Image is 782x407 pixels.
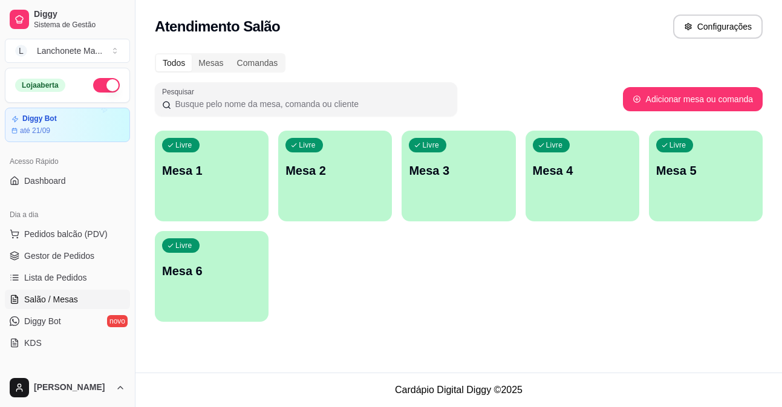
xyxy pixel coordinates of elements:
[5,205,130,224] div: Dia a dia
[155,131,269,221] button: LivreMesa 1
[175,241,192,250] p: Livre
[5,367,130,386] div: Catálogo
[24,315,61,327] span: Diggy Bot
[5,39,130,63] button: Select a team
[299,140,316,150] p: Livre
[22,114,57,123] article: Diggy Bot
[673,15,763,39] button: Configurações
[5,224,130,244] button: Pedidos balcão (PDV)
[171,98,450,110] input: Pesquisar
[285,162,385,179] p: Mesa 2
[5,268,130,287] a: Lista de Pedidos
[155,17,280,36] h2: Atendimento Salão
[24,250,94,262] span: Gestor de Pedidos
[24,228,108,240] span: Pedidos balcão (PDV)
[5,311,130,331] a: Diggy Botnovo
[135,373,782,407] footer: Cardápio Digital Diggy © 2025
[34,9,125,20] span: Diggy
[278,131,392,221] button: LivreMesa 2
[162,162,261,179] p: Mesa 1
[5,171,130,190] a: Dashboard
[162,262,261,279] p: Mesa 6
[34,382,111,393] span: [PERSON_NAME]
[24,272,87,284] span: Lista de Pedidos
[402,131,515,221] button: LivreMesa 3
[546,140,563,150] p: Livre
[20,126,50,135] article: até 21/09
[670,140,686,150] p: Livre
[37,45,102,57] div: Lanchonete Ma ...
[526,131,639,221] button: LivreMesa 4
[409,162,508,179] p: Mesa 3
[5,108,130,142] a: Diggy Botaté 21/09
[533,162,632,179] p: Mesa 4
[15,79,65,92] div: Loja aberta
[93,78,120,93] button: Alterar Status
[623,87,763,111] button: Adicionar mesa ou comanda
[649,131,763,221] button: LivreMesa 5
[24,337,42,349] span: KDS
[192,54,230,71] div: Mesas
[5,246,130,265] a: Gestor de Pedidos
[5,152,130,171] div: Acesso Rápido
[156,54,192,71] div: Todos
[34,20,125,30] span: Sistema de Gestão
[5,373,130,402] button: [PERSON_NAME]
[5,290,130,309] a: Salão / Mesas
[5,5,130,34] a: DiggySistema de Gestão
[175,140,192,150] p: Livre
[162,86,198,97] label: Pesquisar
[24,293,78,305] span: Salão / Mesas
[155,231,269,322] button: LivreMesa 6
[656,162,755,179] p: Mesa 5
[422,140,439,150] p: Livre
[5,333,130,353] a: KDS
[24,175,66,187] span: Dashboard
[230,54,285,71] div: Comandas
[15,45,27,57] span: L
